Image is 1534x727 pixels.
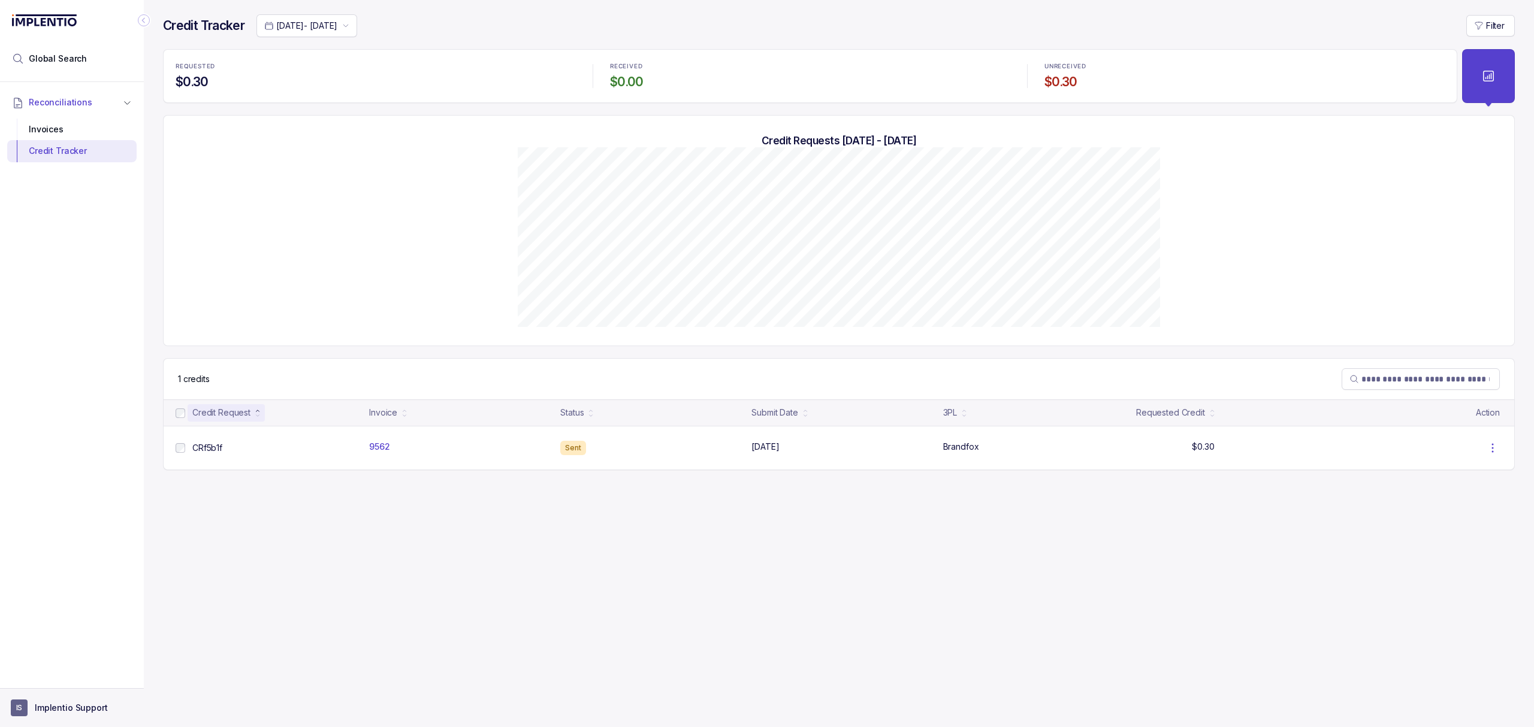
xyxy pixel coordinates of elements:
p: 9562 [369,441,389,453]
div: Collapse Icon [137,13,151,28]
p: [DATE] [751,441,779,453]
ul: Statistic Highlights [163,49,1457,103]
nav: Table Control [164,359,1514,399]
button: User initialsImplentio Support [11,699,133,716]
span: Reconciliations [29,96,92,108]
li: Statistic REQUESTED [168,54,583,98]
span: User initials [11,699,28,716]
h4: $0.30 [1044,74,1445,90]
div: Credit Tracker [17,140,127,162]
p: RECEIVED [610,63,642,70]
input: checkbox-checkbox-all [176,408,185,418]
p: 1 credits [178,373,210,385]
p: Brandfox [943,441,979,453]
div: Status [560,407,584,419]
search: Table Search Bar [1342,368,1500,390]
p: Filter [1486,20,1505,32]
div: Invoices [17,119,127,140]
h4: Credit Tracker [163,17,244,34]
p: CRf5b1f [192,442,222,454]
li: Statistic UNRECEIVED [1037,54,1452,98]
button: Reconciliations [7,89,137,116]
div: Credit Request [192,407,250,419]
div: Requested Credit [1136,407,1205,419]
p: $0.30 [1192,441,1214,453]
h4: $0.00 [610,74,1010,90]
div: Remaining page entries [178,373,210,385]
button: Filter [1466,15,1515,37]
li: Statistic RECEIVED [603,54,1017,98]
search: Date Range Picker [264,20,337,32]
p: Action [1476,407,1500,419]
p: UNRECEIVED [1044,63,1086,70]
div: Reconciliations [7,116,137,165]
p: Implentio Support [35,702,108,714]
div: 3PL [943,407,958,419]
button: Date Range Picker [256,14,357,37]
div: Submit Date [751,407,798,419]
p: REQUESTED [176,63,215,70]
input: checkbox-checkbox-all [176,443,185,453]
span: Global Search [29,53,87,65]
p: [DATE] - [DATE] [276,20,337,32]
div: Sent [560,441,586,455]
div: Invoice [369,407,397,419]
h4: $0.30 [176,74,576,90]
h5: Credit Requests [DATE] - [DATE] [183,134,1495,147]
